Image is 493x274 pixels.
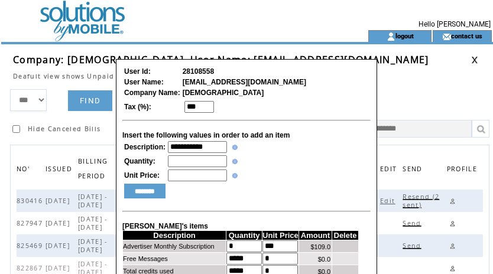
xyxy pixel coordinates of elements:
[123,255,168,262] span: Free Messages
[124,157,155,165] span: Quantity:
[183,89,264,97] span: [DEMOGRAPHIC_DATA]
[124,103,151,111] span: Tax (%):
[124,89,180,97] span: Company Name:
[124,171,160,180] span: Unit Price:
[183,78,306,86] span: [EMAIL_ADDRESS][DOMAIN_NAME]
[124,143,166,151] span: Description:
[229,173,238,178] img: help.gif
[122,222,208,230] span: [PERSON_NAME]'s items
[229,159,238,164] img: help.gif
[183,67,214,76] span: 28108558
[229,231,260,240] span: Quantity
[262,231,299,240] span: Unit Price
[124,67,151,76] span: User Id:
[123,243,215,250] span: Advertiser Monthly Subscription
[318,256,330,263] span: $0.0
[229,145,238,150] img: help.gif
[301,231,330,240] span: Amount
[153,231,196,240] span: Description
[334,231,357,240] span: Delete
[310,243,330,250] span: $109.0
[124,78,164,86] span: User Name:
[122,131,290,139] span: Insert the following values in order to add an item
